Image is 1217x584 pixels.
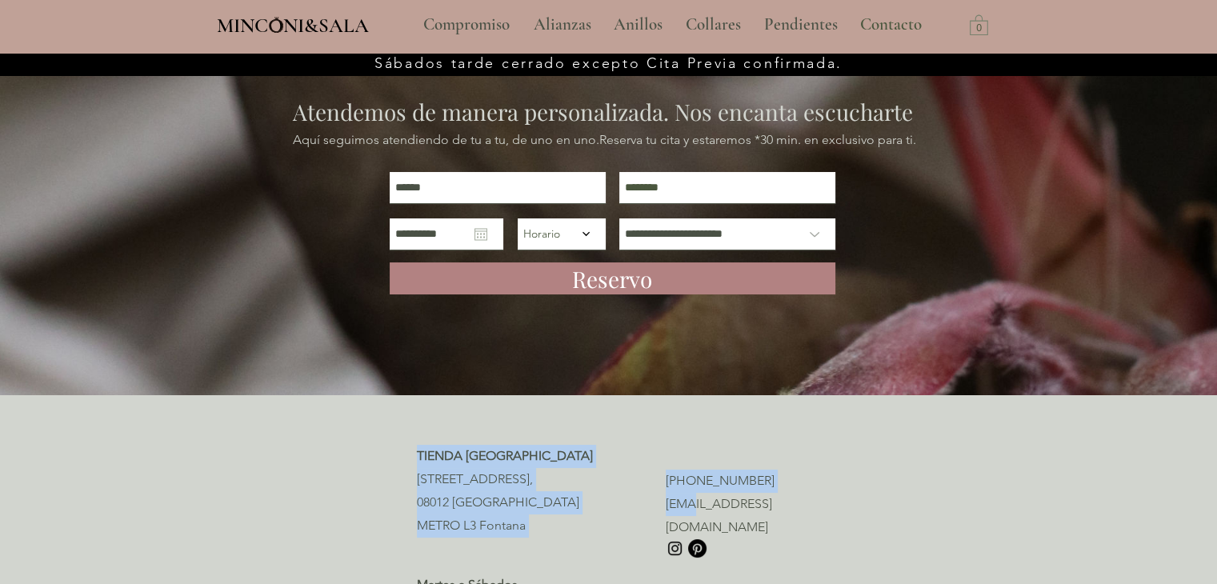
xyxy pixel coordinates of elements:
[526,5,599,45] p: Alianzas
[417,494,579,510] span: 08012 [GEOGRAPHIC_DATA]
[417,448,593,463] span: TIENDA [GEOGRAPHIC_DATA]
[756,5,846,45] p: Pendientes
[217,10,369,37] a: MINCONI&SALA
[666,496,772,534] a: [EMAIL_ADDRESS][DOMAIN_NAME]
[976,23,982,34] text: 0
[752,5,848,45] a: Pendientes
[415,5,518,45] p: Compromiso
[293,132,599,147] span: Aquí seguimos atendiendo de tu a tu, de uno en uno.
[417,518,526,533] span: METRO L3 Fontana
[572,263,652,294] span: Reservo
[848,5,935,45] a: Contacto
[217,14,369,38] span: MINCONI&SALA
[852,5,930,45] p: Contacto
[602,5,674,45] a: Anillos
[666,539,684,558] img: Instagram
[606,5,671,45] p: Anillos
[666,539,707,558] ul: Barra de redes sociales
[674,5,752,45] a: Collares
[380,5,966,45] nav: Sitio
[390,262,835,294] button: Reservo
[522,5,602,45] a: Alianzas
[688,539,707,558] img: Pinterest
[678,5,749,45] p: Collares
[411,5,522,45] a: Compromiso
[270,17,283,33] img: Minconi Sala
[666,473,775,488] a: [PHONE_NUMBER]
[474,228,487,241] button: Abrir calendario
[417,471,533,486] span: [STREET_ADDRESS],
[599,132,916,147] span: Reserva tu cita y estaremos *30 min. en exclusivo para ti.
[374,54,843,72] span: Sábados tarde cerrado excepto Cita Previa confirmada.
[293,97,913,126] span: Atendemos de manera personalizada. Nos encanta escucharte
[970,14,988,35] a: Carrito con 0 ítems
